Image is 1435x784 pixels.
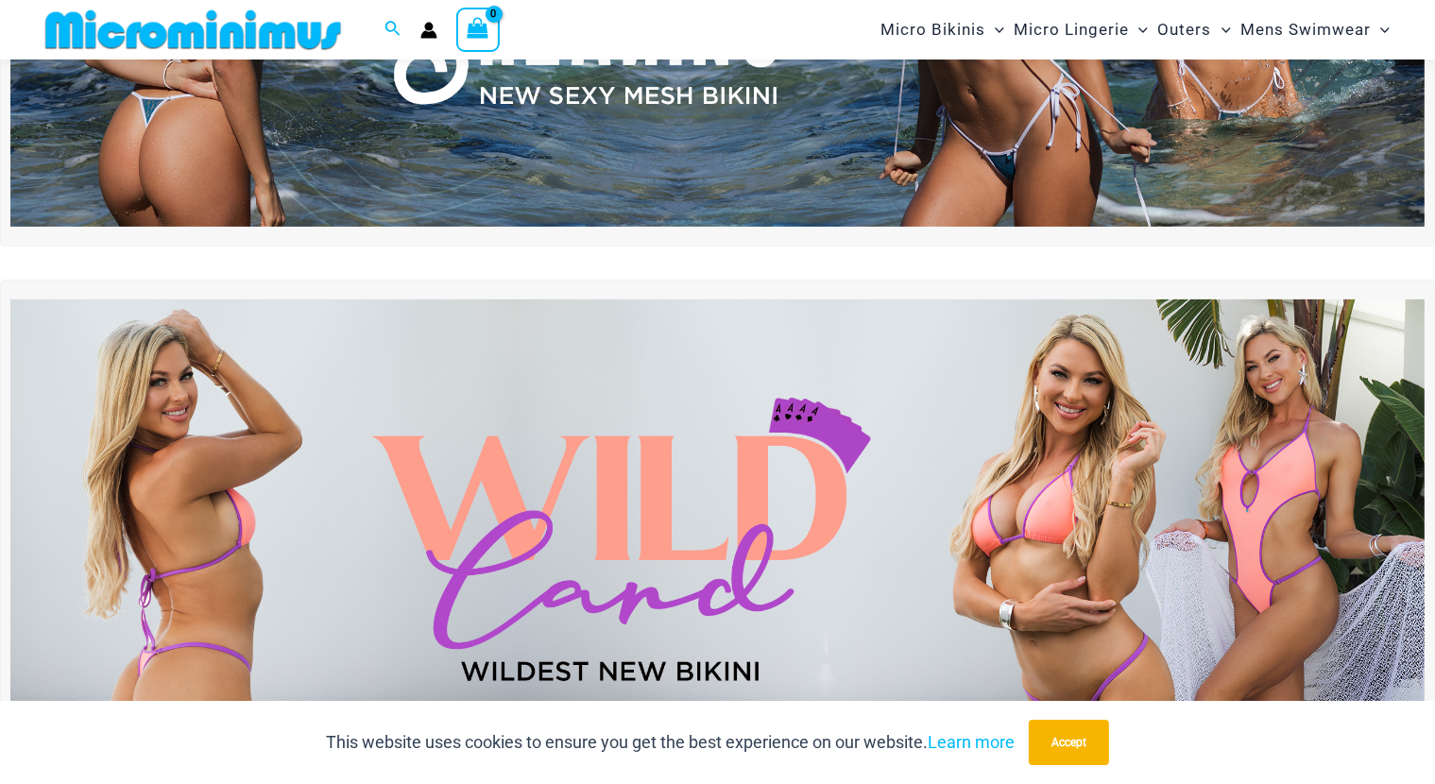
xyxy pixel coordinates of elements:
span: Menu Toggle [985,6,1004,54]
a: OutersMenu ToggleMenu Toggle [1153,6,1236,54]
span: Mens Swimwear [1240,6,1371,54]
a: View Shopping Cart, empty [456,8,500,51]
span: Menu Toggle [1371,6,1390,54]
a: Learn more [928,732,1015,752]
button: Accept [1029,720,1109,765]
img: MM SHOP LOGO FLAT [38,9,349,51]
p: This website uses cookies to ensure you get the best experience on our website. [326,728,1015,757]
img: Wild Card Neon Bliss Bikini [10,299,1425,780]
span: Micro Lingerie [1014,6,1129,54]
a: Account icon link [420,22,437,39]
a: Search icon link [384,18,401,42]
span: Outers [1158,6,1212,54]
a: Mens SwimwearMenu ToggleMenu Toggle [1236,6,1394,54]
span: Menu Toggle [1212,6,1231,54]
nav: Site Navigation [873,3,1397,57]
span: Menu Toggle [1129,6,1148,54]
span: Micro Bikinis [880,6,985,54]
a: Micro LingerieMenu ToggleMenu Toggle [1009,6,1153,54]
a: Micro BikinisMenu ToggleMenu Toggle [876,6,1009,54]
